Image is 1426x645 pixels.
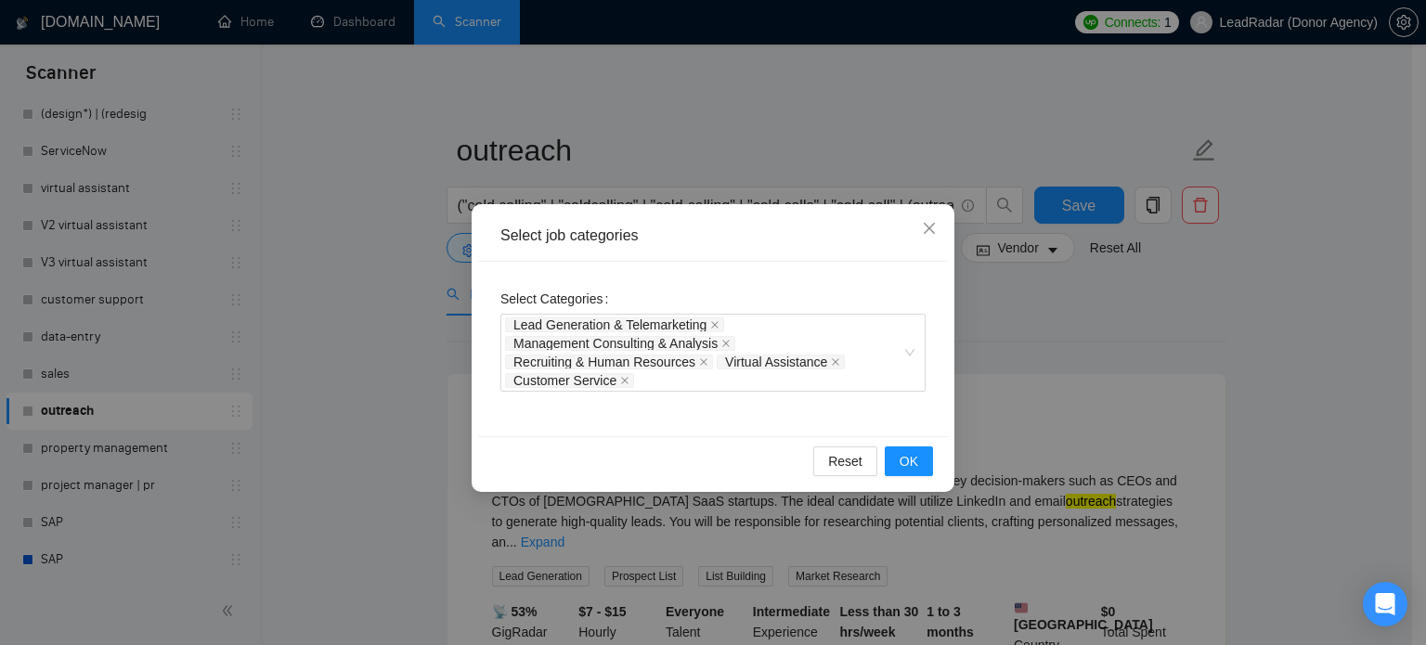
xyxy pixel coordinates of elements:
[831,357,840,367] span: close
[500,284,616,314] label: Select Categories
[1363,582,1407,626] div: Open Intercom Messenger
[885,446,933,476] button: OK
[513,355,695,368] span: Recruiting & Human Resources
[500,226,926,246] div: Select job categories
[505,336,735,351] span: Management Consulting & Analysis
[922,221,937,236] span: close
[710,320,719,329] span: close
[725,355,827,368] span: Virtual Assistance
[513,337,718,350] span: Management Consulting & Analysis
[699,357,708,367] span: close
[513,318,707,331] span: Lead Generation & Telemarketing
[505,317,724,332] span: Lead Generation & Telemarketing
[620,376,629,385] span: close
[721,339,731,348] span: close
[717,355,845,369] span: Virtual Assistance
[904,204,954,254] button: Close
[513,374,616,387] span: Customer Service
[900,451,918,471] span: OK
[505,373,634,388] span: Customer Service
[505,355,713,369] span: Recruiting & Human Resources
[828,451,862,471] span: Reset
[813,446,877,476] button: Reset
